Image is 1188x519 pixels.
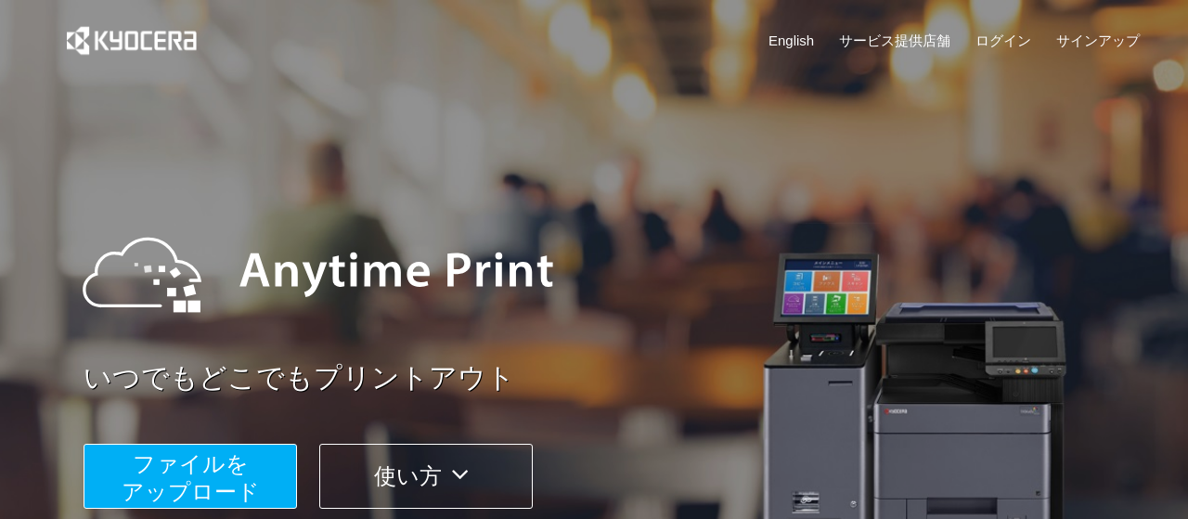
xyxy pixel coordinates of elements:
[1056,31,1140,50] a: サインアップ
[768,31,814,50] a: English
[122,451,260,504] span: ファイルを ​​アップロード
[319,444,533,509] button: 使い方
[84,444,297,509] button: ファイルを​​アップロード
[84,358,1151,398] a: いつでもどこでもプリントアウト
[975,31,1031,50] a: ログイン
[839,31,950,50] a: サービス提供店舗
